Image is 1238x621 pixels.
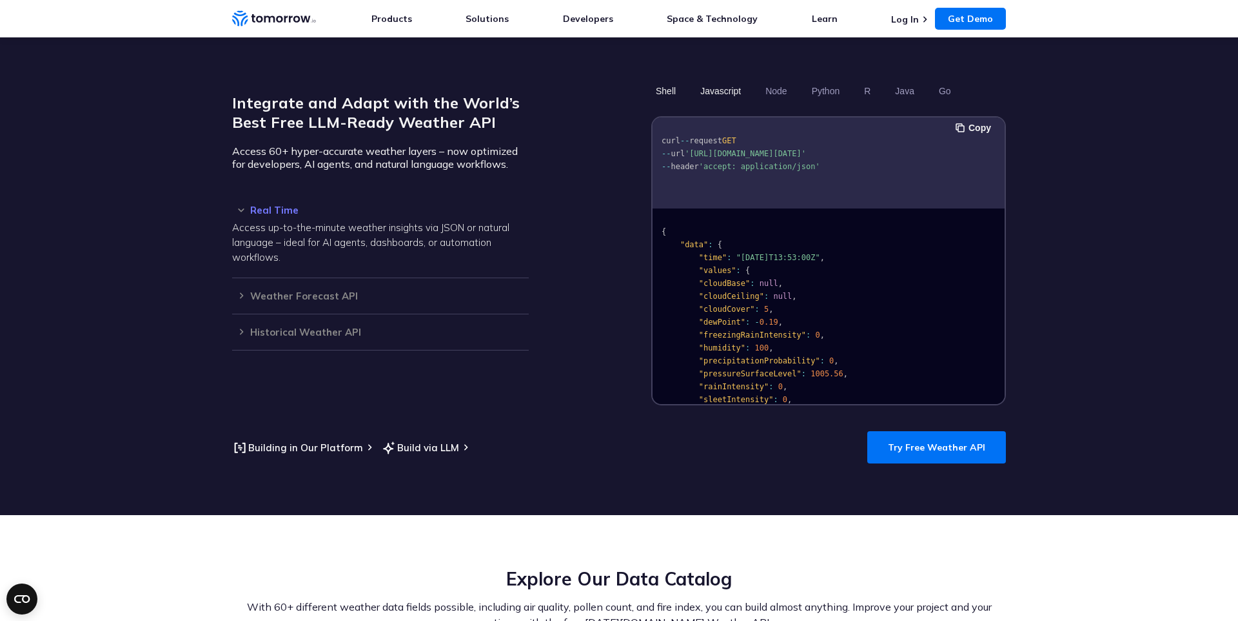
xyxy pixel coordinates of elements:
a: Building in Our Platform [232,440,363,456]
span: "[DATE]T13:53:00Z" [736,253,820,262]
button: Javascript [696,80,745,102]
span: 1005.56 [811,369,843,378]
a: Solutions [466,13,509,25]
span: : [708,240,712,249]
span: null [773,292,792,301]
span: : [806,331,811,340]
a: Home link [232,9,316,28]
a: Try Free Weather API [867,431,1006,463]
h2: Explore Our Data Catalog [232,567,1006,591]
span: : [820,356,825,365]
span: , [792,292,796,301]
button: Java [890,80,919,102]
span: : [750,279,754,288]
span: { [662,227,666,236]
button: R [860,80,875,102]
span: "dewPoint" [699,318,745,327]
span: "values" [699,266,736,275]
a: Build via LLM [381,440,459,456]
button: Python [807,80,845,102]
span: "cloudBase" [699,279,750,288]
span: 100 [755,343,769,352]
h3: Historical Weather API [232,327,529,337]
span: , [778,318,783,327]
span: , [778,279,783,288]
span: header [671,162,698,171]
h3: Weather Forecast API [232,291,529,301]
span: : [745,343,750,352]
span: "data" [680,240,708,249]
span: -- [680,136,689,145]
span: "sleetIntensity" [699,395,774,404]
p: Access 60+ hyper-accurate weather layers – now optimized for developers, AI agents, and natural l... [232,145,529,170]
a: Learn [812,13,838,25]
span: , [769,305,773,314]
span: "pressureSurfaceLevel" [699,369,801,378]
span: "precipitationProbability" [699,356,820,365]
span: GET [722,136,736,145]
span: : [755,305,760,314]
span: : [736,266,741,275]
span: : [801,369,806,378]
span: "cloudCover" [699,305,755,314]
span: , [769,343,773,352]
span: 0 [815,331,820,340]
span: 0.19 [760,318,778,327]
button: Open CMP widget [6,584,37,615]
span: 0 [829,356,834,365]
span: 'accept: application/json' [699,162,820,171]
span: -- [662,149,671,158]
h3: Real Time [232,205,529,215]
span: : [745,318,750,327]
p: Access up-to-the-minute weather insights via JSON or natural language – ideal for AI agents, dash... [232,220,529,265]
h2: Integrate and Adapt with the World’s Best Free LLM-Ready Weather API [232,93,529,132]
span: curl [662,136,680,145]
span: "time" [699,253,727,262]
span: : [727,253,731,262]
span: : [769,382,773,391]
span: , [787,395,792,404]
span: , [834,356,838,365]
a: Log In [891,14,919,25]
span: "cloudCeiling" [699,292,764,301]
span: url [671,149,685,158]
a: Developers [563,13,613,25]
span: 0 [783,395,787,404]
span: { [745,266,750,275]
span: null [760,279,778,288]
span: : [773,395,778,404]
span: "freezingRainIntensity" [699,331,806,340]
span: request [689,136,722,145]
span: 0 [778,382,783,391]
span: : [764,292,769,301]
span: -- [662,162,671,171]
span: "humidity" [699,343,745,352]
span: , [843,369,848,378]
button: Node [761,80,791,102]
span: { [718,240,722,249]
span: , [783,382,787,391]
a: Get Demo [935,8,1006,30]
span: '[URL][DOMAIN_NAME][DATE]' [685,149,806,158]
span: , [820,253,825,262]
button: Copy [956,121,995,135]
button: Go [934,80,956,102]
span: - [755,318,760,327]
span: "rainIntensity" [699,382,769,391]
a: Space & Technology [667,13,758,25]
button: Shell [651,80,680,102]
span: 5 [764,305,769,314]
span: , [820,331,825,340]
a: Products [371,13,412,25]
